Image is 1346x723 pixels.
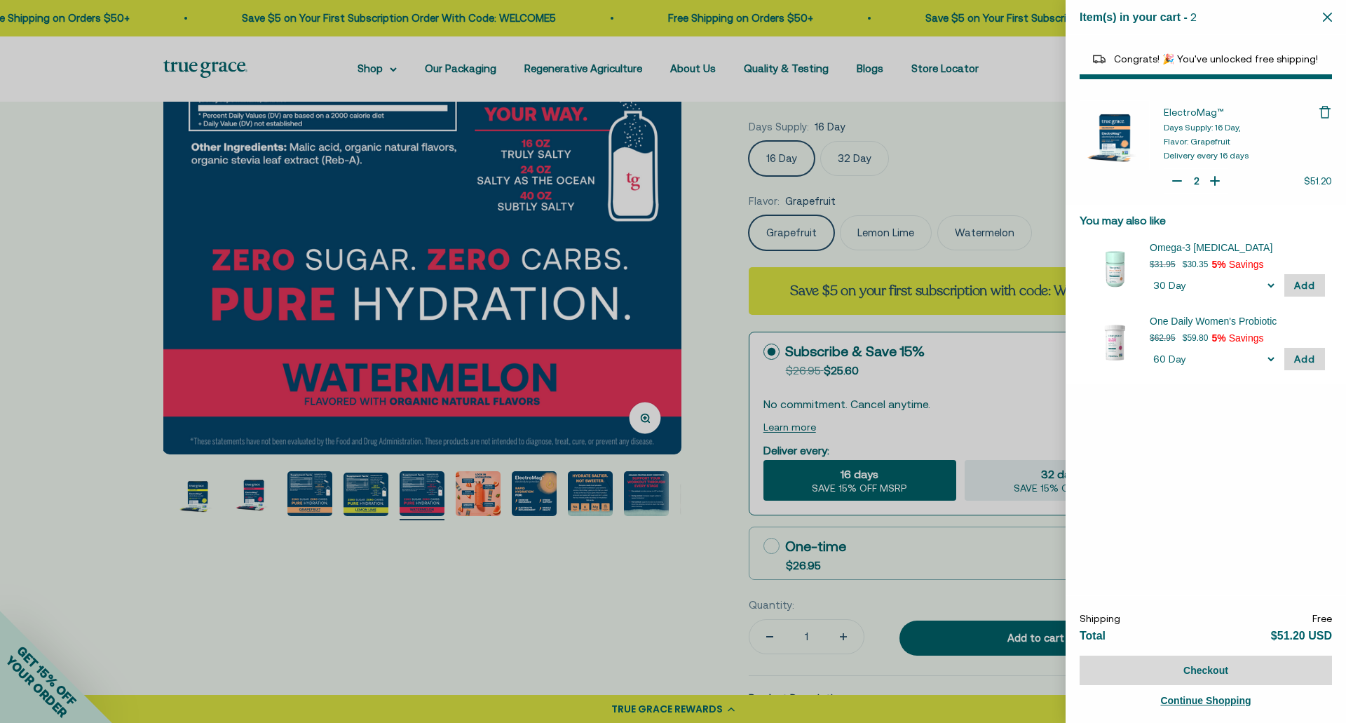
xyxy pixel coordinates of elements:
span: 2 [1190,11,1197,23]
a: ElectroMag™ [1164,105,1318,119]
span: Add [1294,280,1315,291]
span: One Daily Women's Probiotic [1150,314,1307,328]
button: Close [1323,11,1332,24]
img: ElectroMag™ - 16 Day / Grapefruit [1080,100,1150,170]
div: Omega-3 Fish Oil [1150,241,1325,255]
span: You may also like [1080,214,1166,227]
div: One Daily Women's Probiotic [1150,314,1325,328]
span: Congrats! 🎉 You've unlocked free shipping! [1114,53,1318,65]
span: Item(s) in your cart - [1080,11,1188,23]
span: ElectroMag™ [1164,107,1224,118]
span: Free [1312,613,1332,624]
div: Delivery every 16 days [1164,150,1318,161]
span: 5% [1211,259,1225,270]
a: Continue Shopping [1080,692,1332,709]
span: Days Supply: 16 Day, [1164,123,1240,133]
p: $31.95 [1150,257,1176,271]
button: Add [1284,348,1325,370]
img: 30 Day [1087,241,1143,297]
span: Savings [1229,259,1264,270]
span: Savings [1229,332,1264,344]
span: Shipping [1080,613,1120,624]
button: Checkout [1080,656,1332,685]
p: $62.95 [1150,331,1176,345]
img: 60 Day [1087,314,1143,370]
p: $30.35 [1183,257,1209,271]
span: 5% [1211,332,1225,344]
span: Continue Shopping [1160,695,1251,706]
span: Flavor: Grapefruit [1164,137,1230,147]
button: Remove ElectroMag™ [1318,105,1332,119]
button: Add [1284,274,1325,297]
p: $59.80 [1183,331,1209,345]
span: Total [1080,630,1106,642]
input: Quantity for ElectroMag™ [1189,174,1203,188]
span: Add [1294,353,1315,365]
span: Omega-3 [MEDICAL_DATA] [1150,241,1307,255]
span: $51.20 USD [1271,630,1332,642]
img: Reward bar icon image [1091,50,1108,67]
span: $51.20 [1304,175,1332,187]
